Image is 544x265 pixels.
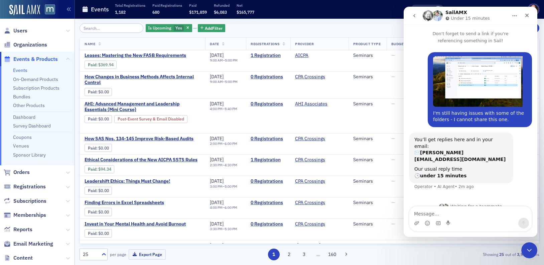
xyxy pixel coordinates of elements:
div: – [210,80,238,84]
a: Content [4,254,33,262]
div: Seminars [353,200,382,206]
span: Reports [13,226,32,233]
div: Seminars [353,157,382,163]
a: On-Demand Products [13,76,58,82]
span: $171,859 [189,9,207,15]
a: Survey Dashboard [13,123,51,129]
a: 0 Registrations [251,136,286,142]
div: Showing out of items [391,251,539,257]
input: Search… [80,23,143,33]
span: — [391,136,395,142]
span: Is Upcoming [148,25,171,30]
span: AICPA [295,53,337,59]
p: Refunded [214,3,230,8]
span: Dee Sullivan [435,6,442,13]
span: Name [85,41,95,46]
a: Paid [88,62,96,67]
span: Memberships [13,211,46,219]
div: Paid: 0 - $0 [85,88,112,96]
div: Seminars [353,53,382,59]
span: Invest in Your Mental Health and Avoid Burnout [85,221,197,227]
div: Paid: 0 - $0 [85,115,112,123]
a: AHI: Advanced Management and Leadership Essentials (Mini Course) [85,101,200,113]
span: Users [13,27,27,34]
a: Reports [4,226,32,233]
time: 6:00 PM [225,141,237,146]
span: CPA Crossings [295,221,337,227]
span: $0.00 [98,146,109,151]
time: 4:00 PM [210,106,223,111]
a: Subscriptions [4,197,46,205]
button: 160 [326,249,338,260]
a: CPA Crossings [295,157,325,163]
span: [DATE] [210,136,224,142]
span: Orders [13,169,30,176]
div: 25 [83,251,98,258]
a: Forensic Study Group: Non-Competes – Legal Trends and Practical Issues [85,243,200,254]
a: How Changes in Business Methods Affects Internal Control [85,74,200,86]
a: Leadershift Ethics: Things Must Change! [85,178,197,184]
a: Finding Errors in Excel Spreadsheets [85,200,197,206]
time: 5:00 PM [225,58,238,63]
a: Paid [88,89,96,94]
time: 9:00 AM [210,58,223,63]
div: Seminars [353,221,382,227]
time: 4:30 PM [225,163,237,167]
span: CPA Crossings [295,136,337,142]
button: 3 [298,249,310,260]
span: Provider [295,41,314,46]
span: AHI Associates [295,101,337,107]
a: CPA Crossings [295,74,325,80]
a: Paid [88,116,96,121]
div: – [210,163,237,167]
a: Bundles [13,94,30,100]
span: Yes [175,25,182,30]
span: Budget - In-Person Attendance [391,41,454,46]
div: Special Member Events [353,243,382,260]
span: : [88,231,98,236]
a: Organizations [4,41,47,49]
div: – [210,184,237,189]
time: 5:40 PM [225,106,237,111]
a: How SAS Nos. 134-145 Improve Risk-Based Audits [85,136,197,142]
div: – [210,107,237,111]
a: SailAMX [9,5,40,15]
a: 0 Registrations [251,200,286,206]
a: Ethical Considerations of the New AICPA SSTS Rules [85,157,197,163]
span: Profile [528,4,539,15]
span: [DATE] [210,52,224,58]
a: Paid [88,231,96,236]
span: [DATE] [210,157,224,163]
a: Events & Products [4,56,58,63]
div: Paid: 0 - $0 [85,187,112,195]
a: AICPA [295,53,308,59]
span: CPA Crossings [295,200,337,206]
span: Registrations [251,41,280,46]
span: : [88,146,98,151]
span: — [391,52,395,58]
p: Total Registrations [115,3,145,8]
iframe: Intercom live chat [521,242,537,258]
span: Registrations [13,183,46,190]
a: View Homepage [40,4,55,16]
a: 0 Registrations [251,221,286,227]
span: CPA Crossings [295,74,337,80]
div: Support [453,6,476,12]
